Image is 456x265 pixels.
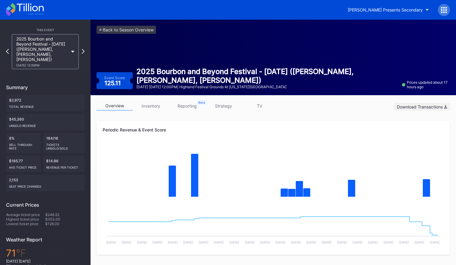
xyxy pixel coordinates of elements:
text: [DATE] [106,241,116,244]
div: $14.86 [43,156,85,172]
a: overview [97,101,133,111]
div: 2025 Bourbon and Beyond Festival - [DATE] ([PERSON_NAME], [PERSON_NAME], [PERSON_NAME]) [136,67,398,85]
text: [DATE] [152,241,162,244]
text: [DATE] [414,241,424,244]
svg: Chart title [103,203,444,249]
div: Sell Through Rate [9,141,38,150]
text: [DATE] [322,241,332,244]
text: [DATE] [199,241,209,244]
text: [DATE] [122,241,132,244]
text: [DATE] [337,241,347,244]
div: Tickets Unsold/Sold [46,141,82,150]
div: Lowest ticket price [6,221,45,226]
a: TV [241,101,278,111]
text: [DATE] [183,241,193,244]
div: [PERSON_NAME] Presents Secondary [348,7,423,12]
div: Avg ticket price [9,163,38,169]
div: $128.00 [45,221,85,226]
svg: Chart title [103,143,444,203]
text: [DATE] [229,241,239,244]
div: $45,360 [6,114,85,131]
div: $353.00 [45,217,85,221]
text: [DATE] [306,241,316,244]
div: Summary [6,84,85,90]
div: Periodic Revenue & Event Score [103,127,444,132]
div: Prices updated about 17 hours ago [402,80,450,89]
div: This Event [6,28,85,32]
div: 71 [6,247,85,259]
span: ℉ [16,247,26,259]
div: [DATE] [DATE] 12:00PM | Highland Festival Grounds at [US_STATE][GEOGRAPHIC_DATA] [136,85,398,89]
div: Download Transactions [397,104,447,109]
text: [DATE] [430,241,440,244]
div: Current Prices [6,202,85,208]
text: [DATE] [276,241,285,244]
text: [DATE] [260,241,270,244]
div: $246.52 [45,212,85,217]
div: Revenue per ticket [46,163,82,169]
div: 184/16 [43,133,85,153]
button: [PERSON_NAME] Presents Secondary [343,4,433,15]
div: 8% [6,133,41,153]
div: 2025 Bourbon and Beyond Festival - [DATE] ([PERSON_NAME], [PERSON_NAME], [PERSON_NAME]) [16,36,68,67]
text: [DATE] [245,241,255,244]
div: $2,972 [6,95,85,111]
text: [DATE] [368,241,378,244]
div: seat price changes [9,182,81,188]
div: Event Score [104,76,125,80]
a: inventory [133,101,169,111]
div: [DATE] [DATE] [6,259,85,263]
div: [DATE] 12:00PM [16,63,68,67]
text: [DATE] [352,241,362,244]
div: Highest ticket price [6,217,45,221]
div: Weather Report [6,237,85,243]
a: <-Back to Season Overview [97,26,156,34]
div: Unsold Revenue [9,121,81,128]
text: [DATE] [214,241,224,244]
div: $185.77 [6,156,41,172]
div: 2,153 [6,175,85,191]
a: strategy [205,101,241,111]
div: Total Revenue [9,102,81,108]
button: Download Transactions [394,103,450,111]
text: [DATE] [137,241,147,244]
a: reporting [169,101,205,111]
text: [DATE] [384,241,394,244]
text: [DATE] [291,241,301,244]
div: Average ticket price [6,212,45,217]
text: [DATE] [168,241,178,244]
div: 125.11 [104,80,122,86]
text: [DATE] [399,241,409,244]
